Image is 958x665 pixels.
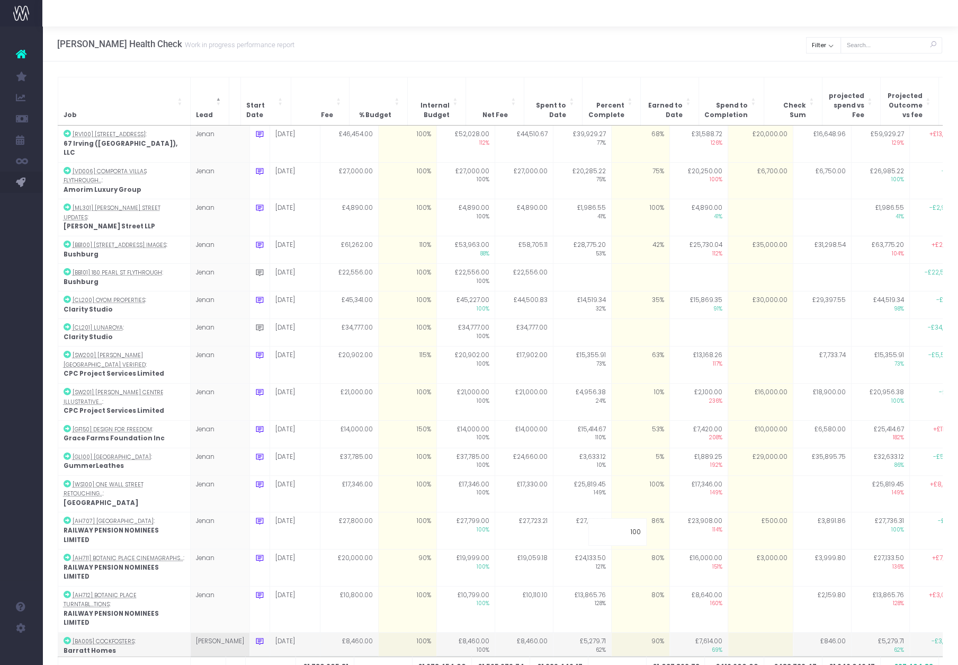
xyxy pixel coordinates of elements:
span: 41% [857,213,904,221]
span: projected spend vs Fee [828,92,864,120]
td: 100% [378,632,436,660]
td: £21,000.00 [495,384,553,421]
td: £20,902.00 [436,347,495,384]
span: Check Sum [769,101,806,120]
td: [DATE] [270,420,320,448]
span: 112% [675,250,722,258]
th: Fee: Activate to sort: Activate to sort: Activate to sort: Activate to sort: Activate to sort: Ac... [291,77,349,125]
td: £6,580.00 [793,420,851,448]
span: Percent Complete [588,101,624,120]
span: 75% [559,176,606,184]
td: £20,000.00 [728,126,793,162]
td: £14,000.00 [320,420,378,448]
strong: Bushburg [64,250,99,259]
td: Jenan [190,448,249,475]
td: [DATE] [270,632,320,660]
td: [DATE] [270,549,320,587]
span: 182% [857,434,904,442]
span: 88% [442,250,489,258]
th: Start Date: Activate to sort: Activate to sort: Activate to sort: Activate to sort: Activate to s... [240,77,291,125]
td: £53,963.00 [436,236,495,264]
span: 100% [442,462,489,469]
td: £24,660.00 [495,448,553,475]
td: [DATE] [270,586,320,632]
td: £5,279.71 [851,632,909,660]
td: : [58,549,190,587]
td: £17,346.00 [320,475,378,512]
td: 150% [378,420,436,448]
td: £17,346.00 [669,475,728,512]
td: £14,000.00 [495,420,553,448]
td: 100% [378,448,436,475]
td: : [58,448,190,475]
td: Jenan [190,549,249,587]
span: 91% [675,305,722,313]
span: 117% [675,360,722,368]
td: 100% [378,126,436,162]
td: £17,330.00 [495,475,553,512]
td: Jenan [190,512,249,549]
td: 10% [611,384,669,421]
td: £6,700.00 [728,162,793,199]
td: £10,799.00 [436,586,495,632]
abbr: [SW200] Fleming Centre Verified [64,351,146,369]
td: £26,985.22 [851,162,909,199]
td: : [58,319,190,347]
td: 68% [611,126,669,162]
td: £10,000.00 [728,420,793,448]
td: £29,397.55 [793,291,851,319]
span: 100% [442,397,489,405]
td: 80% [611,586,669,632]
td: £13,168.26 [669,347,728,384]
td: £1,986.55 [553,199,611,236]
td: 80% [611,549,669,587]
strong: Clarity Studio [64,333,113,341]
td: £34,777.00 [320,319,378,347]
td: £20,902.00 [320,347,378,384]
th: Lead: Activate to sort: Activate to sort: Activate to invert sorting: Activate to sort: Activate ... [190,77,229,125]
td: £1,986.55 [851,199,909,236]
td: £35,895.75 [793,448,851,475]
td: £37,785.00 [320,448,378,475]
th: Net Fee: Activate to sort: Activate to sort: Activate to sort: Activate to sort: Activate to sort... [465,77,524,125]
td: : [58,236,190,264]
td: £31,588.72 [669,126,728,162]
span: 100% [442,360,489,368]
th: Percent Complete: Activate to sort: Activate to sort: Activate to sort: Activate to sort: Activat... [582,77,640,125]
td: £19,059.18 [495,549,553,587]
td: Jenan [190,347,249,384]
td: Jenan [190,475,249,512]
strong: CPC Project Services Limited [64,369,164,378]
td: : [58,126,190,162]
td: £16,000.00 [669,549,728,587]
input: Search... [840,37,942,54]
span: Start Date [246,101,275,120]
span: 77% [559,139,606,147]
td: £8,460.00 [320,632,378,660]
td: £5,279.71 [553,632,611,660]
td: [DATE] [270,475,320,512]
td: £2,100.00 [669,384,728,421]
td: £52,028.00 [436,126,495,162]
span: Spent to Date [530,101,566,120]
td: £59,929.27 [851,126,909,162]
strong: GummerLeathes [64,462,124,470]
td: £45,227.00 [436,291,495,319]
td: 53% [611,420,669,448]
abbr: [GL100] Cambridge Science Park [73,453,151,461]
td: £22,556.00 [320,264,378,291]
strong: 67 Irving ([GEOGRAPHIC_DATA]), LLC [64,139,177,157]
td: £27,723.21 [495,512,553,549]
td: £7,733.74 [793,347,851,384]
td: [DATE] [270,162,320,199]
td: [DATE] [270,236,320,264]
span: 100% [857,397,904,405]
td: £25,414.67 [851,420,909,448]
td: £46,454.00 [320,126,378,162]
abbr: [ML301] Besson Street Updates [64,204,160,221]
td: £500.00 [728,512,793,549]
td: £17,902.00 [495,347,553,384]
td: : [58,291,190,319]
th: Spent to Date: Activate to sort: Activate to sort: Activate to sort: Activate to sort: Activate t... [524,77,582,125]
td: £61,262.00 [320,236,378,264]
